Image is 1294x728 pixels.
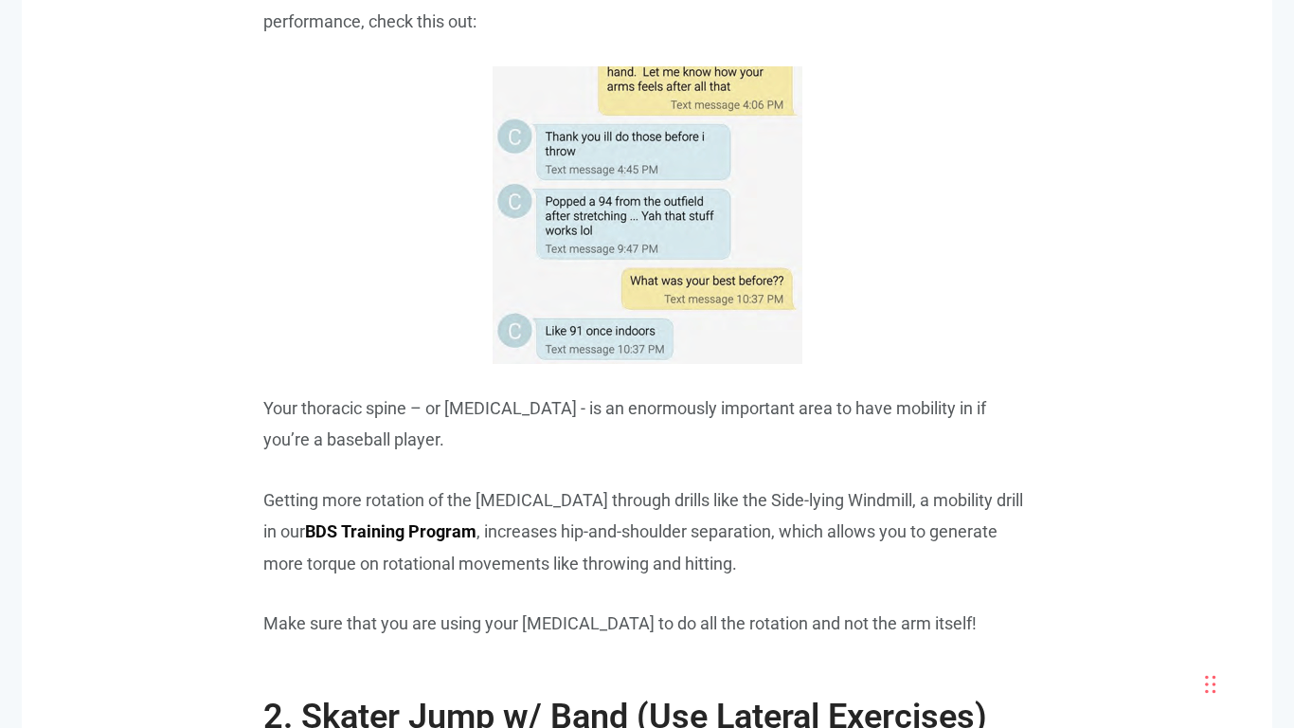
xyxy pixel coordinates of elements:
[493,66,802,364] img: Text about 91 MPH Throwing To 94 MPH Throwing after one mobility Drill
[305,521,476,541] a: BDS Training Program
[1205,656,1216,713] div: Drag
[263,608,1031,639] p: Make sure that you are using your [MEDICAL_DATA] to do all the rotation and not the arm itself!
[263,392,1031,456] p: Your thoracic spine – or [MEDICAL_DATA] - is an enormously important area to have mobility in if ...
[1023,523,1294,728] iframe: Chat Widget
[263,484,1031,579] p: Getting more rotation of the [MEDICAL_DATA] through drills like the Side-lying Windmill, a mobili...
